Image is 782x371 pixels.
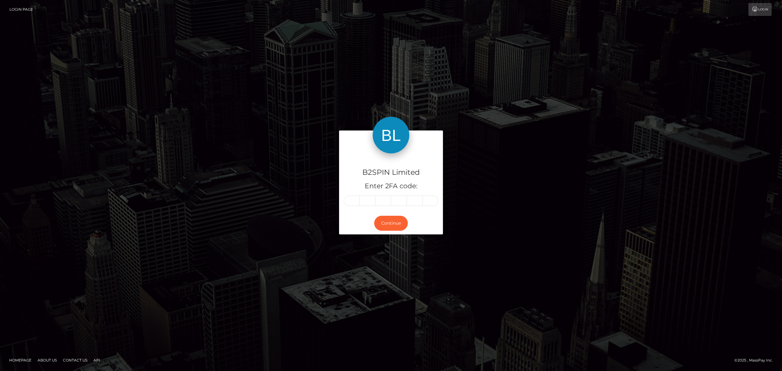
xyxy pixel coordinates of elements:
img: B2SPIN Limited [373,117,409,153]
h5: Enter 2FA code: [344,182,438,191]
a: About Us [35,355,59,365]
h4: B2SPIN Limited [344,167,438,178]
div: © 2025 , MassPay Inc. [734,357,777,364]
a: API [91,355,103,365]
a: Contact Us [60,355,90,365]
a: Login Page [9,3,33,16]
button: Continue [374,216,408,231]
a: Homepage [7,355,34,365]
a: Login [748,3,772,16]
